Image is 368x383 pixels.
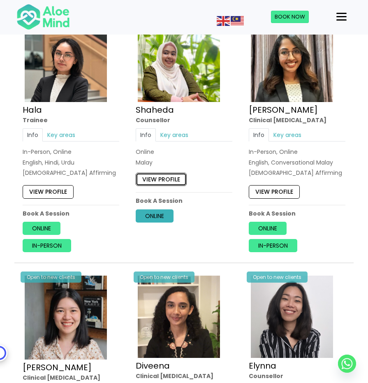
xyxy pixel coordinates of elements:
[136,128,156,142] a: Info
[136,209,174,222] a: Online
[249,104,318,116] a: [PERSON_NAME]
[231,16,244,26] img: ms
[23,185,74,198] a: View profile
[231,16,245,25] a: Malay
[249,185,300,198] a: View profile
[25,276,107,360] img: Chen-Wen-profile-photo
[217,16,231,25] a: English
[23,239,71,252] a: In-person
[249,128,269,142] a: Info
[23,209,119,217] p: Book A Session
[249,372,345,380] div: Counsellor
[136,372,232,380] div: Clinical [MEDICAL_DATA]
[333,10,350,24] button: Menu
[249,116,345,124] div: Clinical [MEDICAL_DATA]
[271,11,309,23] a: Book Now
[23,374,119,382] div: Clinical [MEDICAL_DATA]
[249,169,345,177] div: [DEMOGRAPHIC_DATA] Affirming
[249,222,287,235] a: Online
[23,104,42,116] a: Hala
[136,360,170,371] a: Diveena
[249,209,345,217] p: Book A Session
[23,148,119,156] div: In-Person, Online
[251,20,333,102] img: croped-Anita_Profile-photo-300×300
[249,148,345,156] div: In-Person, Online
[251,276,333,358] img: Elynna Counsellor
[136,116,232,124] div: Counsellor
[16,3,70,30] img: Aloe mind Logo
[23,362,92,373] a: [PERSON_NAME]
[21,272,81,283] div: Open to new clients
[269,128,306,142] a: Key areas
[136,158,232,166] p: Malay
[138,276,220,358] img: IMG_1660 – Diveena Nair
[136,197,232,205] p: Book A Session
[249,239,297,252] a: In-person
[134,272,194,283] div: Open to new clients
[23,158,119,166] p: English, Hindi, Urdu
[23,116,119,124] div: Trainee
[136,104,174,116] a: Shaheda
[156,128,193,142] a: Key areas
[43,128,80,142] a: Key areas
[338,355,356,373] a: Whatsapp
[23,169,119,177] div: [DEMOGRAPHIC_DATA] Affirming
[249,158,345,166] p: English, Conversational Malay
[23,128,43,142] a: Info
[249,360,276,371] a: Elynna
[217,16,230,26] img: en
[138,20,220,102] img: Shaheda Counsellor
[136,173,187,186] a: View profile
[275,13,305,21] span: Book Now
[136,148,232,156] div: Online
[25,20,107,102] img: Hala
[247,272,308,283] div: Open to new clients
[23,222,60,235] a: Online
